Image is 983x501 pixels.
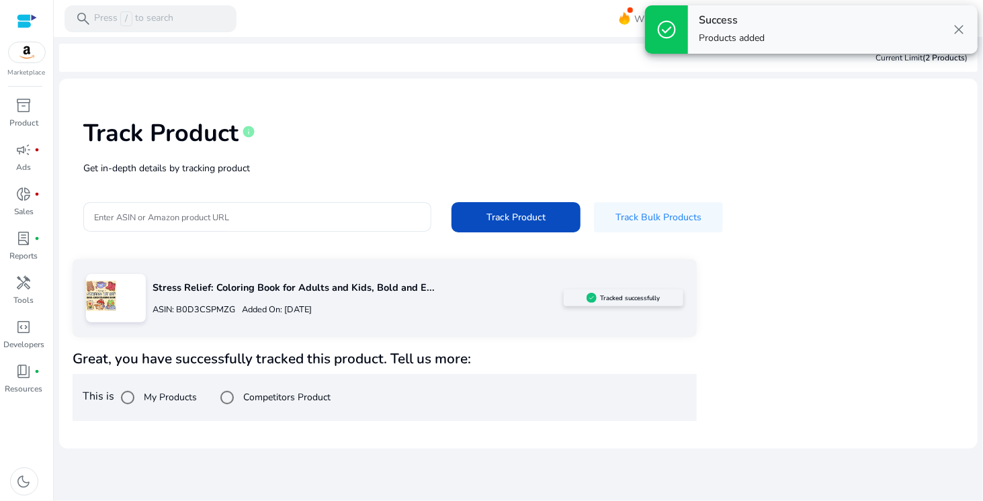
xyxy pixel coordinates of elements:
p: Ads [17,161,32,173]
p: Press to search [94,11,173,26]
span: info [242,125,255,138]
span: search [75,11,91,27]
img: amazon.svg [9,42,45,62]
label: My Products [141,390,197,404]
span: lab_profile [16,230,32,246]
p: Added On: [DATE] [235,304,312,316]
div: This is [73,374,697,421]
p: Resources [5,383,43,395]
p: Reports [10,250,38,262]
span: handyman [16,275,32,291]
button: Track Product [452,202,581,232]
span: donut_small [16,186,32,202]
span: fiber_manual_record [35,147,40,152]
span: check_circle [656,19,677,40]
span: Track Bulk Products [615,210,701,224]
h5: Tracked successfully [600,294,660,302]
h1: Track Product [83,119,239,148]
span: close [951,21,967,38]
h4: Great, you have successfully tracked this product. Tell us more: [73,351,697,367]
span: code_blocks [16,319,32,335]
p: Products added [699,32,765,45]
span: What's New [634,7,687,31]
p: ASIN: B0D3CSPMZG [153,304,235,316]
span: fiber_manual_record [35,236,40,241]
p: Stress Relief: Coloring Book for Adults and Kids, Bold and E... [153,281,564,295]
img: 61s--VaVyUL.jpg [86,281,116,311]
span: campaign [16,142,32,158]
p: Sales [14,206,34,218]
span: fiber_manual_record [35,369,40,374]
h4: Success [699,14,765,27]
img: sellerapp_active [587,293,597,303]
span: inventory_2 [16,97,32,113]
span: / [120,11,132,26]
button: Track Bulk Products [594,202,723,232]
p: Tools [14,294,34,306]
p: Get in-depth details by tracking product [83,161,953,175]
span: book_4 [16,363,32,379]
p: Developers [3,338,44,351]
p: Marketplace [8,68,46,78]
span: dark_mode [16,473,32,490]
p: Product [9,117,38,129]
label: Competitors Product [241,390,331,404]
span: Track Product [486,210,546,224]
span: fiber_manual_record [35,191,40,197]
